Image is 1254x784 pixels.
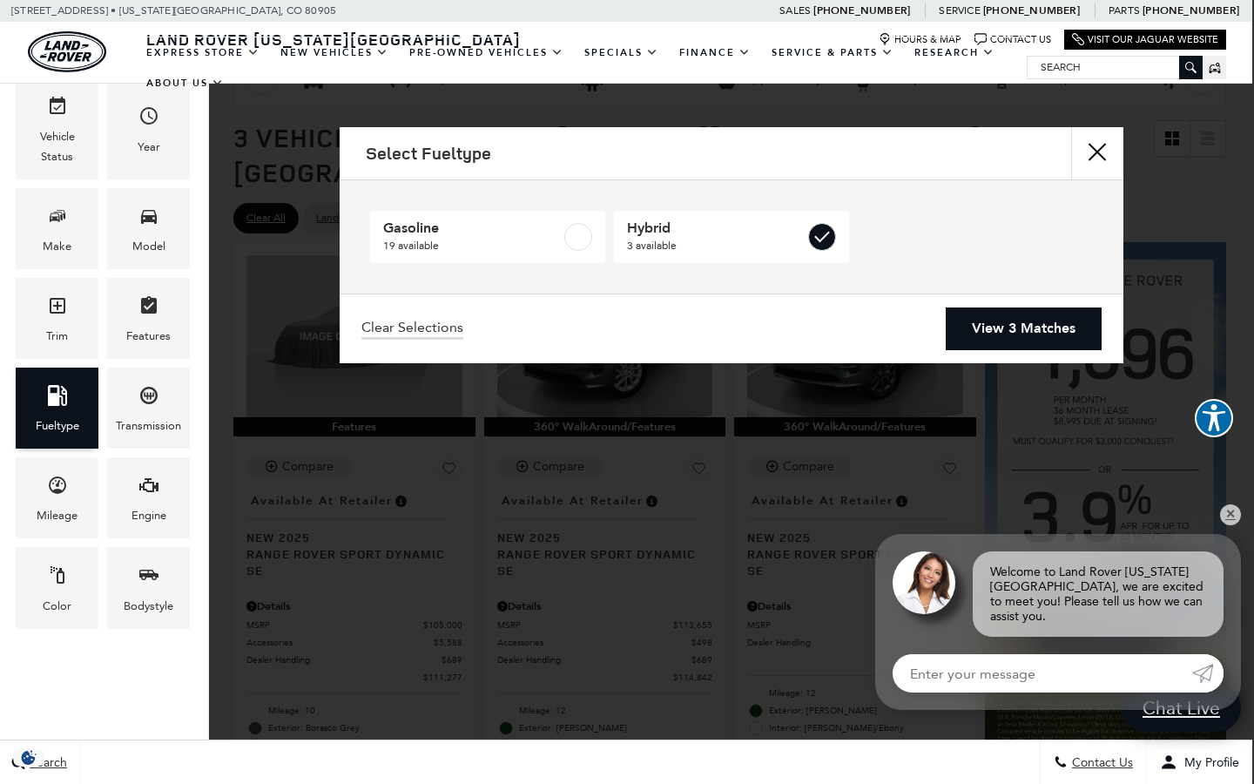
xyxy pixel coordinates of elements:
[16,368,98,449] div: FueltypeFueltype
[370,211,605,263] a: Gasoline19 available
[16,188,98,269] div: MakeMake
[124,597,173,616] div: Bodystyle
[761,37,904,68] a: Service & Parts
[138,560,159,596] span: Bodystyle
[136,29,531,50] a: Land Rover [US_STATE][GEOGRAPHIC_DATA]
[47,291,68,327] span: Trim
[11,4,336,17] a: [STREET_ADDRESS] • [US_STATE][GEOGRAPHIC_DATA], CO 80905
[1143,3,1239,17] a: [PHONE_NUMBER]
[983,3,1080,17] a: [PHONE_NUMBER]
[126,327,171,346] div: Features
[136,68,234,98] a: About Us
[28,31,106,72] img: Land Rover
[43,237,71,256] div: Make
[107,457,190,538] div: EngineEngine
[399,37,574,68] a: Pre-Owned Vehicles
[669,37,761,68] a: Finance
[138,470,159,506] span: Engine
[136,37,1027,98] nav: Main Navigation
[1147,740,1252,784] button: Open user profile menu
[574,37,669,68] a: Specials
[361,319,463,340] a: Clear Selections
[16,278,98,359] div: TrimTrim
[627,220,805,237] span: Hybrid
[1195,399,1233,437] button: Explore your accessibility options
[1195,399,1233,441] aside: Accessibility Help Desk
[138,201,159,237] span: Model
[974,33,1051,46] a: Contact Us
[9,748,49,767] img: Opt-Out Icon
[47,201,68,237] span: Make
[627,237,805,254] span: 3 available
[1068,755,1133,770] span: Contact Us
[973,551,1224,637] div: Welcome to Land Rover [US_STATE][GEOGRAPHIC_DATA], we are excited to meet you! Please tell us how...
[107,547,190,628] div: BodystyleBodystyle
[614,211,849,263] a: Hybrid3 available
[46,327,68,346] div: Trim
[107,188,190,269] div: ModelModel
[29,127,85,166] div: Vehicle Status
[107,368,190,449] div: TransmissionTransmission
[37,506,78,525] div: Mileage
[1071,127,1123,179] button: close
[9,748,49,767] section: Click to Open Cookie Consent Modal
[16,78,98,179] div: VehicleVehicle Status
[1109,4,1140,17] span: Parts
[270,37,399,68] a: New Vehicles
[879,33,961,46] a: Hours & Map
[893,654,1192,693] input: Enter your message
[1028,57,1202,78] input: Search
[146,29,521,50] span: Land Rover [US_STATE][GEOGRAPHIC_DATA]
[138,381,159,416] span: Transmission
[28,31,106,72] a: land-rover
[138,138,160,157] div: Year
[366,144,491,163] h2: Select Fueltype
[107,78,190,179] div: YearYear
[47,470,68,506] span: Mileage
[47,560,68,596] span: Color
[779,4,811,17] span: Sales
[132,237,165,256] div: Model
[904,37,1005,68] a: Research
[43,597,71,616] div: Color
[47,91,68,127] span: Vehicle
[107,278,190,359] div: FeaturesFeatures
[939,4,980,17] span: Service
[36,416,79,436] div: Fueltype
[1072,33,1218,46] a: Visit Our Jaguar Website
[16,457,98,538] div: MileageMileage
[383,237,561,254] span: 19 available
[383,220,561,237] span: Gasoline
[1177,755,1239,770] span: My Profile
[813,3,910,17] a: [PHONE_NUMBER]
[47,381,68,416] span: Fueltype
[138,291,159,327] span: Features
[136,37,270,68] a: EXPRESS STORE
[893,551,955,614] img: Agent profile photo
[131,506,166,525] div: Engine
[138,101,159,137] span: Year
[16,547,98,628] div: ColorColor
[946,308,1102,350] a: View 3 Matches
[1192,654,1224,693] a: Submit
[116,416,181,436] div: Transmission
